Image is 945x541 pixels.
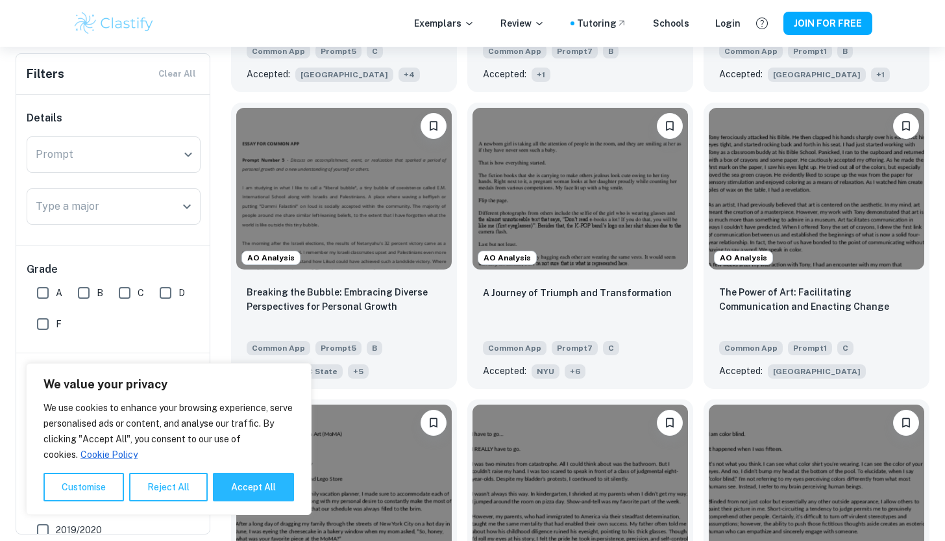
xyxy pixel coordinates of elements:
[472,108,688,270] img: undefined Common App example thumbnail: A Journey of Triumph and Transformation
[657,410,683,436] button: Please log in to bookmark exemplars
[893,113,919,139] button: Please log in to bookmark exemplars
[399,68,420,82] span: + 4
[603,341,619,355] span: C
[56,317,62,331] span: F
[97,286,103,300] span: B
[421,410,447,436] button: Please log in to bookmark exemplars
[467,103,693,389] a: AO AnalysisPlease log in to bookmark exemplarsA Journey of Triumph and TransformationCommon AppPr...
[231,103,457,389] a: AO AnalysisPlease log in to bookmark exemplarsBreaking the Bubble: Embracing Diverse Perspectives...
[653,16,689,31] a: Schools
[138,286,144,300] span: C
[565,364,585,379] span: + 6
[709,108,924,270] img: undefined Common App example thumbnail: The Power of Art: Facilitating Communica
[719,285,914,314] p: The Power of Art: Facilitating Communication and Enacting Change
[704,103,929,389] a: AO AnalysisPlease log in to bookmark exemplarsThe Power of Art: Facilitating Communication and En...
[532,68,550,82] span: + 1
[719,67,763,81] p: Accepted:
[577,16,627,31] a: Tutoring
[871,68,890,82] span: + 1
[295,68,393,82] span: [GEOGRAPHIC_DATA]
[788,44,832,58] span: Prompt 1
[348,364,369,379] span: + 5
[783,12,872,35] button: JOIN FOR FREE
[768,364,866,379] span: [GEOGRAPHIC_DATA]
[27,110,201,126] h6: Details
[178,286,185,300] span: D
[603,44,619,58] span: B
[247,44,310,58] span: Common App
[73,10,155,36] img: Clastify logo
[719,44,783,58] span: Common App
[788,341,832,355] span: Prompt 1
[483,364,526,378] p: Accepted:
[129,473,208,501] button: Reject All
[837,44,853,58] span: B
[56,286,62,300] span: A
[657,113,683,139] button: Please log in to bookmark exemplars
[315,341,362,355] span: Prompt 5
[27,65,64,83] h6: Filters
[532,364,559,379] span: NYU
[719,341,783,355] span: Common App
[414,16,474,31] p: Exemplars
[295,364,343,379] span: NC State
[719,364,763,378] p: Accepted:
[247,285,441,314] p: Breaking the Bubble: Embracing Diverse Perspectives for Personal Growth
[893,410,919,436] button: Please log in to bookmark exemplars
[247,341,310,355] span: Common App
[751,12,773,34] button: Help and Feedback
[500,16,545,31] p: Review
[315,44,362,58] span: Prompt 5
[715,252,772,264] span: AO Analysis
[367,44,383,58] span: C
[236,108,452,270] img: undefined Common App example thumbnail: Breaking the Bubble: Embracing Diverse P
[837,341,853,355] span: C
[768,68,866,82] span: [GEOGRAPHIC_DATA]
[56,523,102,537] span: 2019/2020
[27,262,201,277] h6: Grade
[421,113,447,139] button: Please log in to bookmark exemplars
[26,363,312,515] div: We value your privacy
[43,473,124,501] button: Customise
[483,341,546,355] span: Common App
[178,197,196,216] button: Open
[247,67,290,81] p: Accepted:
[242,252,300,264] span: AO Analysis
[213,473,294,501] button: Accept All
[552,341,598,355] span: Prompt 7
[552,44,598,58] span: Prompt 7
[483,44,546,58] span: Common App
[43,400,294,462] p: We use cookies to enhance your browsing experience, serve personalised ads or content, and analys...
[367,341,382,355] span: B
[43,377,294,392] p: We value your privacy
[483,67,526,81] p: Accepted:
[478,252,536,264] span: AO Analysis
[80,449,138,460] a: Cookie Policy
[715,16,741,31] a: Login
[483,286,672,300] p: A Journey of Triumph and Transformation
